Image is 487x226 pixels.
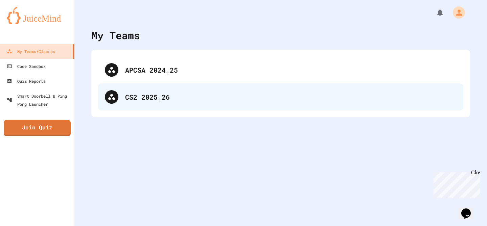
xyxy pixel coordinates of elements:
div: APCSA 2024_25 [125,65,457,75]
div: My Teams [91,28,140,43]
div: Smart Doorbell & Ping Pong Launcher [7,92,72,108]
img: logo-orange.svg [7,7,68,24]
div: APCSA 2024_25 [98,56,463,83]
div: Chat with us now!Close [3,3,47,43]
div: Code Sandbox [7,62,46,70]
div: CS2 2025_26 [98,83,463,110]
a: Join Quiz [4,120,71,136]
div: My Notifications [423,7,446,18]
iframe: chat widget [431,170,480,198]
div: My Teams/Classes [7,47,55,55]
div: My Account [446,5,467,20]
div: CS2 2025_26 [125,92,457,102]
iframe: chat widget [459,199,480,219]
div: Quiz Reports [7,77,46,85]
